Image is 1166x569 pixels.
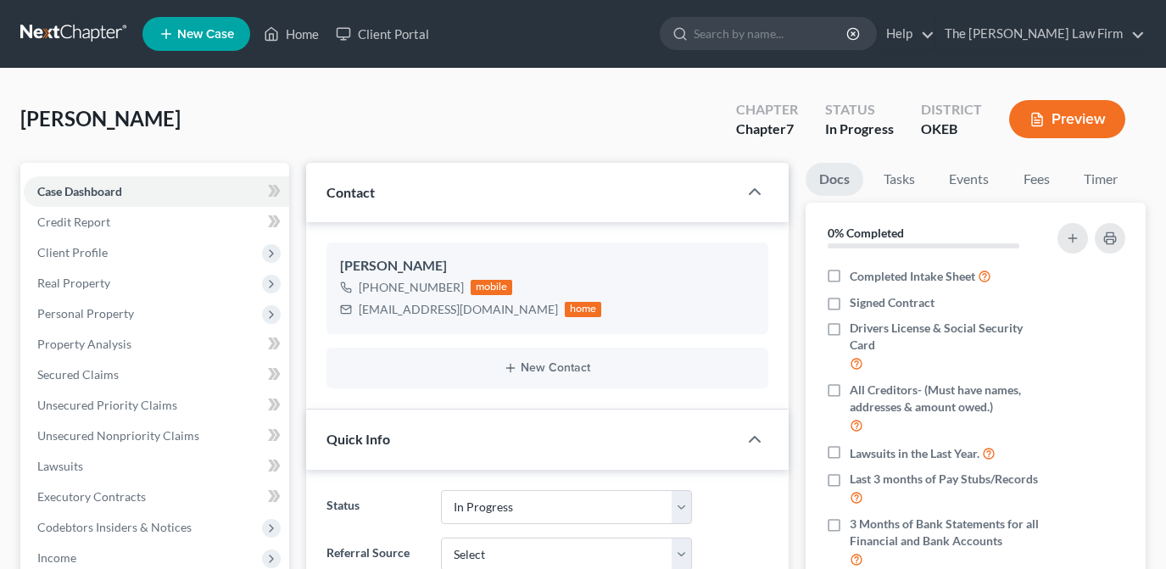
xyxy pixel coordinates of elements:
span: Real Property [37,276,110,290]
span: Executory Contracts [37,489,146,504]
span: [PERSON_NAME] [20,106,181,131]
div: home [565,302,602,317]
a: Case Dashboard [24,176,289,207]
a: Secured Claims [24,360,289,390]
span: Quick Info [326,431,390,447]
span: Contact [326,184,375,200]
span: Property Analysis [37,337,131,351]
a: Home [255,19,327,49]
a: Events [935,163,1002,196]
div: OKEB [921,120,982,139]
span: 7 [786,120,794,137]
a: Property Analysis [24,329,289,360]
label: Status [318,490,432,524]
div: [PHONE_NUMBER] [359,279,464,296]
span: 3 Months of Bank Statements for all Financial and Bank Accounts [850,516,1046,549]
span: Client Profile [37,245,108,259]
span: Case Dashboard [37,184,122,198]
div: Chapter [736,100,798,120]
a: Lawsuits [24,451,289,482]
a: Tasks [870,163,929,196]
button: New Contact [340,361,755,375]
div: [PERSON_NAME] [340,256,755,276]
div: mobile [471,280,513,295]
span: Personal Property [37,306,134,321]
div: District [921,100,982,120]
span: Completed Intake Sheet [850,268,975,285]
div: Chapter [736,120,798,139]
span: Unsecured Nonpriority Claims [37,428,199,443]
a: Unsecured Priority Claims [24,390,289,421]
a: Help [878,19,934,49]
a: Credit Report [24,207,289,237]
input: Search by name... [694,18,849,49]
div: In Progress [825,120,894,139]
a: Docs [806,163,863,196]
a: Executory Contracts [24,482,289,512]
strong: 0% Completed [828,226,904,240]
span: Signed Contract [850,294,934,311]
a: Timer [1070,163,1131,196]
span: Income [37,550,76,565]
span: Lawsuits in the Last Year. [850,445,979,462]
span: Credit Report [37,215,110,229]
span: All Creditors- (Must have names, addresses & amount owed.) [850,382,1046,416]
button: Preview [1009,100,1125,138]
a: Client Portal [327,19,438,49]
div: Status [825,100,894,120]
a: Fees [1009,163,1063,196]
a: The [PERSON_NAME] Law Firm [936,19,1145,49]
span: Drivers License & Social Security Card [850,320,1046,354]
span: Last 3 months of Pay Stubs/Records [850,471,1038,488]
div: [EMAIL_ADDRESS][DOMAIN_NAME] [359,301,558,318]
span: Codebtors Insiders & Notices [37,520,192,534]
span: Secured Claims [37,367,119,382]
span: New Case [177,28,234,41]
span: Unsecured Priority Claims [37,398,177,412]
a: Unsecured Nonpriority Claims [24,421,289,451]
span: Lawsuits [37,459,83,473]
